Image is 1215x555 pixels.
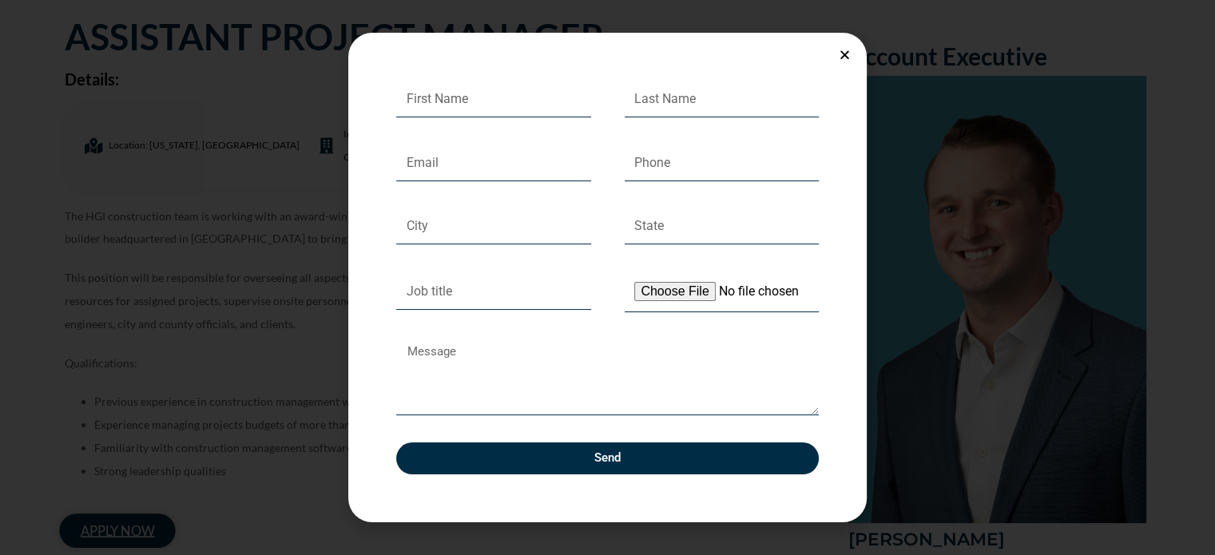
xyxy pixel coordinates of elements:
[625,145,820,181] input: Only numbers and phone characters (#, -, *, etc) are accepted.
[594,452,621,464] span: Send
[396,145,591,181] input: Email
[396,81,591,117] input: First Name
[625,208,820,245] input: State
[396,208,591,245] input: City
[839,49,851,61] a: Close
[396,274,591,311] input: Job title
[396,442,819,474] button: Send
[625,81,820,117] input: Last Name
